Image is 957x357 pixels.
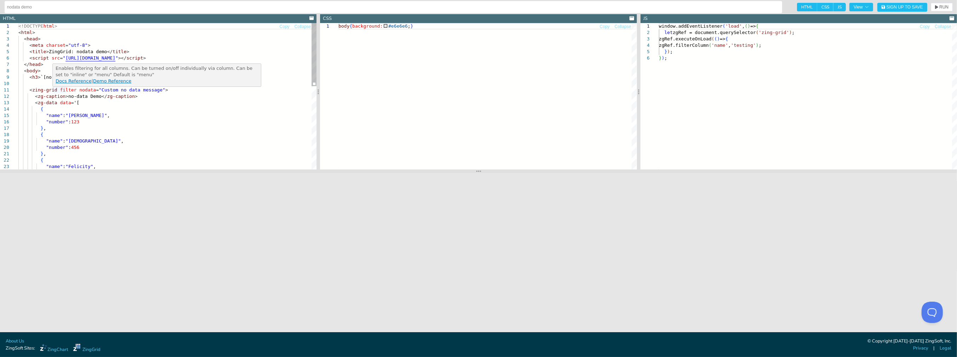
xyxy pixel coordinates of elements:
[758,43,761,48] span: ;
[640,36,650,42] div: 3
[934,345,935,352] span: |
[711,36,714,41] span: (
[27,36,38,41] span: head
[41,132,44,137] span: {
[350,23,353,29] span: {
[935,24,951,29] span: Collapse
[60,55,63,61] span: =
[38,100,57,105] span: zg-data
[24,62,30,67] span: </
[49,49,107,54] span: ZingGrid: nodata demo
[71,119,79,124] span: 123
[817,3,833,11] span: CSS
[118,55,126,61] span: ></
[68,43,88,48] span: "utf-8"
[46,43,65,48] span: charset
[673,30,756,35] span: zgRef = document.querySelector
[32,55,49,61] span: script
[919,23,930,30] button: Copy
[38,74,41,80] span: >
[939,5,949,9] span: RUN
[940,345,951,352] a: Legal
[756,43,759,48] span: )
[745,23,747,29] span: (
[79,87,96,93] span: nodata
[107,49,113,54] span: </
[113,49,126,54] span: title
[29,74,32,80] span: <
[102,94,107,99] span: </
[797,3,817,11] span: HTML
[68,145,71,150] span: :
[614,23,632,30] button: Collapse
[728,43,731,48] span: ,
[29,49,32,54] span: <
[667,49,670,54] span: )
[93,164,96,169] span: ,
[60,87,76,93] span: filter
[388,23,408,29] span: #e6e6e6
[934,23,952,30] button: Collapse
[32,43,43,48] span: meta
[833,3,846,11] span: JS
[21,30,32,35] span: html
[750,23,756,29] span: =>
[7,1,780,13] input: Untitled Demo
[756,30,759,35] span: (
[121,138,124,144] span: ,
[913,345,928,352] a: Privacy
[63,164,65,169] span: :
[18,23,43,29] span: <!DOCTYPE
[29,87,32,93] span: <
[709,43,712,48] span: (
[711,43,728,48] span: 'name'
[46,164,63,169] span: "name"
[352,23,383,29] span: background:
[68,119,71,124] span: :
[43,125,46,131] span: ,
[38,68,41,73] span: >
[88,43,91,48] span: >
[29,43,32,48] span: <
[27,68,38,73] span: body
[93,78,131,84] a: Demo Reference
[6,338,24,345] a: About Us
[32,49,46,54] span: title
[756,23,759,29] span: {
[32,87,57,93] span: zing-grid
[600,24,610,29] span: Copy
[338,23,349,29] span: body
[41,74,179,80] span: `[no-data]` sets the text to display when there is
[725,36,728,41] span: {
[295,24,311,29] span: Collapse
[71,100,74,105] span: =
[107,113,110,118] span: ,
[74,100,80,105] span: '[
[789,30,792,35] span: )
[18,30,21,35] span: <
[38,36,41,41] span: >
[615,24,631,29] span: Collapse
[664,55,667,61] span: ;
[640,42,650,49] div: 4
[65,113,107,118] span: "[PERSON_NAME]"
[661,55,664,61] span: )
[797,3,846,11] div: checkbox-group
[24,36,27,41] span: <
[723,23,725,29] span: (
[29,55,32,61] span: <
[717,36,720,41] span: )
[56,65,258,78] p: Enables filtering for all columns. Can be turned on/off individually via column. Can be set to "i...
[887,5,923,9] span: Sign Up to Save
[38,94,65,99] span: zg-caption
[115,55,118,61] span: "
[670,49,673,54] span: ;
[758,30,789,35] span: 'zing-grid'
[60,100,71,105] span: data
[63,138,65,144] span: :
[659,23,723,29] span: window.addEventListener
[46,138,63,144] span: "name"
[747,23,750,29] span: )
[408,23,411,29] span: ;
[714,36,717,41] span: (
